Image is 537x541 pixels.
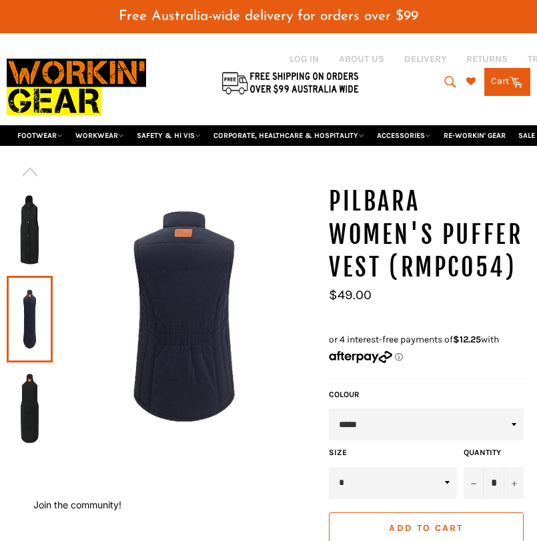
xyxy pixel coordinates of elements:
span: $49.00 [329,287,372,302]
img: PILBARA Women's Puffer Vest (RMPC054) - Workin' Gear [13,193,46,267]
button: Join the community! [33,499,121,510]
button: Reduce item quantity by one [464,467,484,499]
a: Cart [484,68,530,96]
a: ACCESSORIES [372,125,436,146]
label: COLOUR [329,389,524,400]
span: Add to Cart [389,522,463,534]
span: Free Australia-wide delivery for orders over $99 [119,9,418,23]
label: Size [329,447,457,458]
img: Workin Gear leaders in Workwear, Safety Boots, PPE, Uniforms. Australia's No.1 in Workwear [7,49,146,125]
button: Increase item quantity by one [504,467,524,499]
a: DELIVERY [404,53,446,65]
a: RE-WORKIN' GEAR [438,125,511,146]
img: PILBARA Women's Puffer Vest (RMPC054) - Workin' Gear [53,185,316,448]
img: Flat $9.95 shipping Australia wide [220,69,360,96]
a: CORPORATE, HEALTHCARE & HOSPITALITY [208,125,370,146]
a: WORKWEAR [70,125,129,146]
img: PILBARA Women's Puffer Vest (RMPC054) - Workin' Gear [13,372,46,445]
h1: PILBARA Women's Puffer Vest (RMPC054) [329,185,530,284]
label: Quantity [464,447,524,458]
a: FOOTWEAR [12,125,68,146]
a: SAFETY & HI VIS [131,125,206,146]
a: RETURNS [466,53,508,65]
a: ABOUT US [339,53,384,65]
